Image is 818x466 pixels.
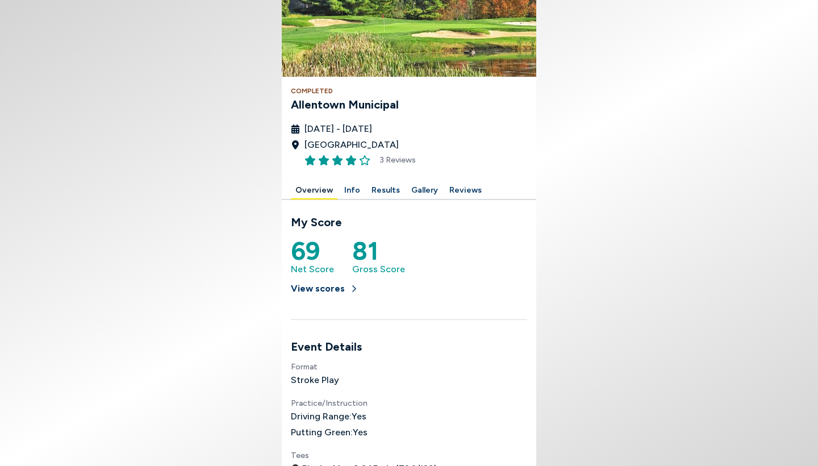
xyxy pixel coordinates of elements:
h4: Completed [291,86,527,96]
button: Rate this item 1 stars [304,155,316,166]
span: Practice/Instruction [291,398,368,408]
h3: My Score [291,214,527,231]
h3: Allentown Municipal [291,96,527,113]
span: Format [291,362,318,372]
button: View scores [291,276,358,301]
button: Results [367,182,404,199]
button: Info [340,182,365,199]
button: Overview [291,182,337,199]
span: 3 Reviews [379,154,416,166]
span: Tees [291,451,309,460]
button: Gallery [407,182,443,199]
span: Gross Score [352,263,405,276]
span: Net Score [291,263,334,276]
h4: Driving Range: Yes [291,410,527,423]
h5: 81 [352,240,405,263]
h3: Event Details [291,338,527,355]
span: [GEOGRAPHIC_DATA] [304,138,399,152]
button: Rate this item 3 stars [332,155,343,166]
h5: 69 [291,240,334,263]
h4: Stroke Play [291,373,527,387]
button: Reviews [445,182,486,199]
h4: Putting Green: Yes [291,426,527,439]
div: Manage your account [282,182,536,199]
button: Rate this item 5 stars [359,155,370,166]
button: Rate this item 2 stars [318,155,329,166]
span: [DATE] - [DATE] [304,122,372,136]
button: Rate this item 4 stars [345,155,357,166]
